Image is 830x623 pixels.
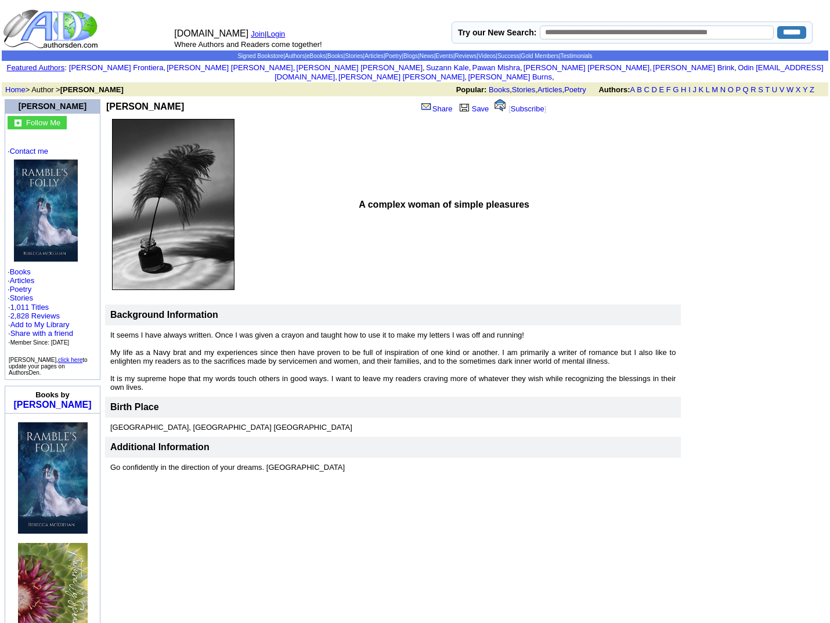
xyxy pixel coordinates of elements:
[251,30,265,38] a: Join
[174,40,322,49] font: Where Authors and Readers come together!
[106,102,184,111] b: [PERSON_NAME]
[60,85,124,94] b: [PERSON_NAME]
[26,118,60,127] font: Follow Me
[337,74,338,81] font: i
[652,65,653,71] font: i
[10,276,35,285] a: Articles
[10,147,48,155] a: Contact me
[10,303,49,311] a: 1,011 Titles
[468,73,552,81] a: [PERSON_NAME] Burns
[537,85,562,94] a: Articles
[306,53,326,59] a: eBooks
[69,63,824,81] font: , , , , , , , , , ,
[8,303,73,346] font: · ·
[275,63,823,81] a: Odin [EMAIL_ADDRESS][DOMAIN_NAME]
[495,99,506,111] img: alert.gif
[765,85,770,94] a: T
[52,416,53,421] img: shim.gif
[112,119,234,290] img: 48120.JPG
[35,390,70,399] b: Books by
[758,85,763,94] a: S
[497,53,519,59] a: Success
[564,85,586,94] a: Poetry
[265,30,289,38] font: |
[457,104,489,113] a: Save
[110,463,345,472] font: Go confidently in the direction of your dreams. [GEOGRAPHIC_DATA]
[6,63,64,72] a: Featured Authors
[8,147,98,347] font: · · · · ·
[69,63,164,72] a: [PERSON_NAME] Frontiera
[10,311,60,320] a: 2,828 Reviews
[237,53,283,59] a: Signed Bookstore
[467,74,468,81] font: i
[110,442,210,452] font: Additional Information
[15,119,21,126] img: gc.jpg
[456,85,825,94] font: , , ,
[489,85,510,94] a: Books
[420,104,453,113] a: Share
[458,28,536,37] label: Try our New Search:
[544,104,547,113] font: ]
[26,117,60,127] a: Follow Me
[630,85,635,94] a: A
[3,9,100,49] img: logo_ad.gif
[455,53,477,59] a: Reviews
[644,85,649,94] a: C
[14,160,78,262] img: 80073.jpg
[359,200,529,209] b: A complex woman of simple pleasures
[10,294,33,302] a: Stories
[699,85,704,94] a: K
[681,85,686,94] a: H
[110,423,352,432] font: [GEOGRAPHIC_DATA], [GEOGRAPHIC_DATA] [GEOGRAPHIC_DATA]
[345,53,363,59] a: Stories
[810,85,814,94] a: Z
[110,310,218,320] b: Background Information
[385,53,402,59] a: Poetry
[266,30,285,38] a: Login
[435,53,453,59] a: Events
[327,53,344,59] a: Books
[19,102,86,111] a: [PERSON_NAME]
[772,85,777,94] a: U
[554,74,555,81] font: i
[688,85,691,94] a: I
[167,63,293,72] a: [PERSON_NAME] [PERSON_NAME]
[659,85,664,94] a: E
[403,53,418,59] a: Blogs
[637,85,642,94] a: B
[174,28,248,38] font: [DOMAIN_NAME]
[692,85,697,94] a: J
[13,400,91,410] a: [PERSON_NAME]
[458,102,471,111] img: library.gif
[6,63,66,72] font: :
[426,63,469,72] a: Suzann Kale
[295,65,296,71] font: i
[421,102,431,111] img: share_page.gif
[5,85,26,94] a: Home
[651,85,656,94] a: D
[786,85,793,94] a: W
[673,85,679,94] a: G
[720,85,726,94] a: N
[110,402,159,412] font: Birth Place
[796,85,801,94] a: X
[18,534,19,539] img: shim.gif
[10,339,70,346] font: Member Since: [DATE]
[165,65,167,71] font: i
[598,85,630,94] b: Authors:
[365,53,384,59] a: Articles
[5,85,124,94] font: > Author >
[522,65,524,71] font: i
[10,320,70,329] a: Add to My Library
[237,53,592,59] span: | | | | | | | | | | | | | |
[728,85,734,94] a: O
[666,85,671,94] a: F
[110,331,676,392] font: It seems I have always written. Once I was given a crayon and taught how to use it to make my let...
[10,285,32,294] a: Poetry
[735,85,740,94] a: P
[297,63,423,72] a: [PERSON_NAME] [PERSON_NAME]
[706,85,710,94] a: L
